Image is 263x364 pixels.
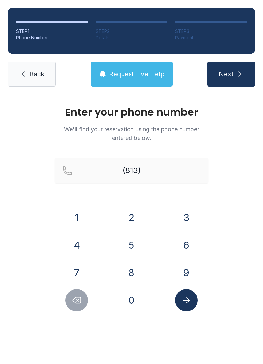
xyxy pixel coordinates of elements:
div: Details [96,35,167,41]
span: Request Live Help [109,70,165,79]
button: Delete number [65,289,88,311]
button: 7 [65,261,88,284]
button: Submit lookup form [175,289,198,311]
button: 3 [175,206,198,229]
div: Phone Number [16,35,88,41]
p: We'll find your reservation using the phone number entered below. [55,125,208,142]
button: 5 [120,234,143,256]
div: Payment [175,35,247,41]
button: 1 [65,206,88,229]
input: Reservation phone number [55,158,208,183]
div: STEP 2 [96,28,167,35]
h1: Enter your phone number [55,107,208,117]
span: Next [219,70,233,79]
button: 0 [120,289,143,311]
div: STEP 3 [175,28,247,35]
button: 9 [175,261,198,284]
button: 4 [65,234,88,256]
span: Back [30,70,44,79]
button: 6 [175,234,198,256]
div: STEP 1 [16,28,88,35]
button: 8 [120,261,143,284]
button: 2 [120,206,143,229]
